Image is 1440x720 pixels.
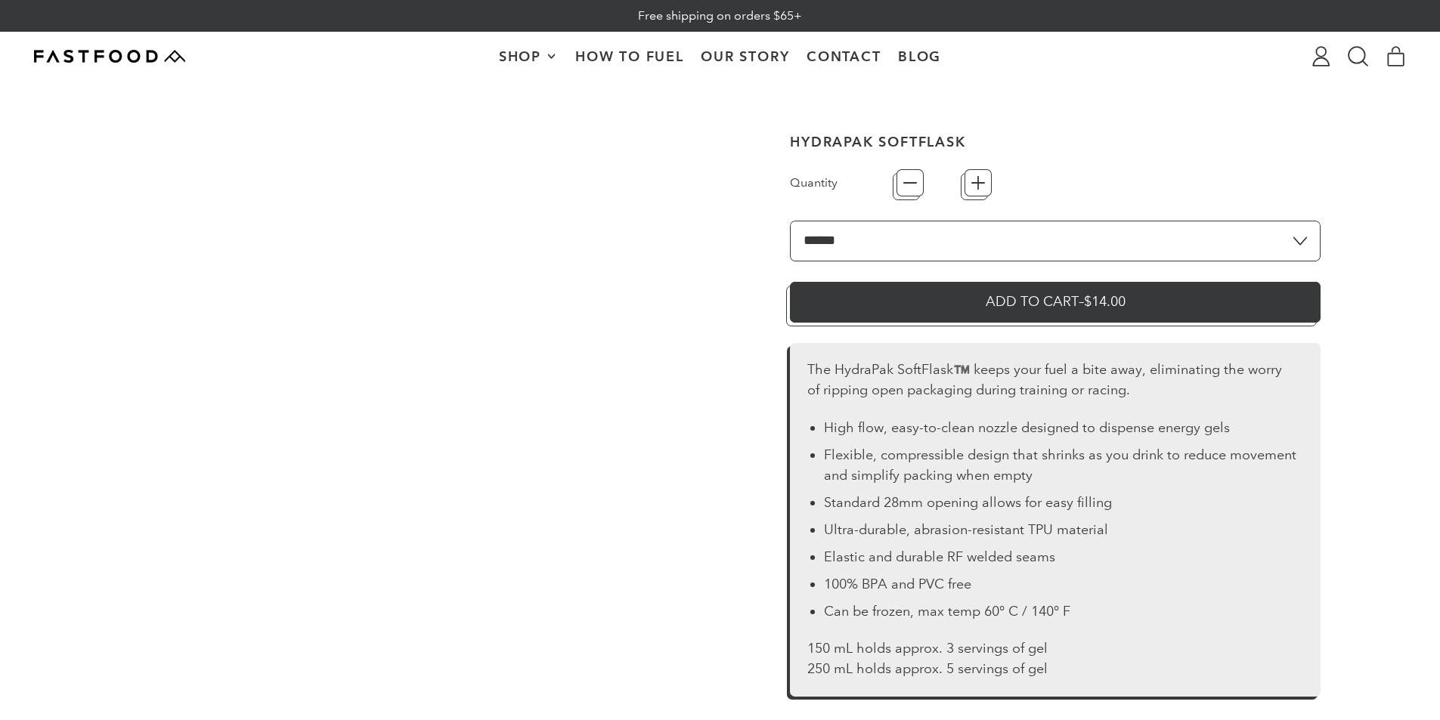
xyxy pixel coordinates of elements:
[824,547,1304,567] li: Elastic and durable RF welded seams
[34,50,185,63] img: Fastfood
[824,493,1304,513] li: Standard 28mm opening allows for easy filling
[824,574,1304,595] li: 100% BPA and PVC free
[790,282,1321,323] button: Add to Cart–$14.00
[807,360,1304,400] p: The HydraPak SoftFlask™️ keeps your fuel a bite away, eliminating the worry of ripping open packa...
[807,638,1304,679] p: 150 mL holds approx. 3 servings of gel 250 mL holds approx. 5 servings of gel
[965,169,992,196] button: +
[824,418,1304,438] li: High flow, easy-to-clean nozzle designed to dispense energy gels
[567,32,692,80] a: How To Fuel
[890,32,950,80] a: Blog
[490,32,566,80] button: Shop
[692,32,798,80] a: Our Story
[790,174,896,192] label: Quantity
[824,601,1304,622] li: Can be frozen, max temp 60° C / 140° F
[824,445,1304,486] li: Flexible, compressible design that shrinks as you drink to reduce movement and simplify packing w...
[824,520,1304,540] li: Ultra-durable, abrasion-resistant TPU material
[897,169,924,196] button: −
[499,50,545,63] span: Shop
[798,32,890,80] a: Contact
[790,135,1321,149] h1: HydraPak SoftFlask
